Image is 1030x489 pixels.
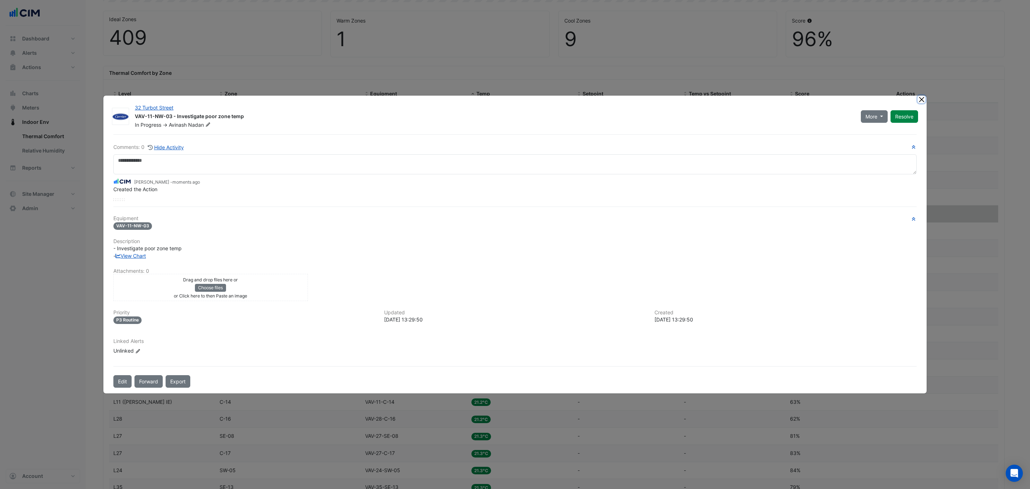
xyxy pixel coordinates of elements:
[195,284,226,292] button: Choose files
[112,113,129,120] img: Carrier
[188,121,212,129] span: Nadan
[861,110,888,123] button: More
[166,375,190,388] a: Export
[134,179,200,185] small: [PERSON_NAME] -
[113,316,142,324] div: P3 Routine
[135,105,173,111] a: 32 Turbot Street
[113,268,917,274] h6: Attachments: 0
[113,347,199,354] div: Unlinked
[113,216,917,222] h6: Equipment
[654,316,917,323] div: [DATE] 13:29:50
[113,310,376,316] h6: Priority
[113,338,917,344] h6: Linked Alerts
[113,238,917,245] h6: Description
[183,277,238,282] small: Drag and drop files here or
[113,375,132,388] button: Edit
[134,375,163,388] button: Forward
[384,310,646,316] h6: Updated
[169,122,187,128] span: Avinash
[384,316,646,323] div: [DATE] 13:29:50
[113,222,152,230] span: VAV-11-NW-03
[865,113,877,120] span: More
[147,143,184,151] button: Hide Activity
[654,310,917,316] h6: Created
[113,143,184,151] div: Comments: 0
[116,253,146,259] a: View Chart
[113,186,157,192] span: Created the Action
[135,348,141,354] fa-icon: Edit Linked Alerts
[163,122,167,128] span: ->
[1006,465,1023,482] div: Open Intercom Messenger
[918,96,925,103] button: Close
[135,122,161,128] span: In Progress
[172,179,200,185] span: 2025-08-26 13:29:50
[135,113,852,121] div: VAV-11-NW-03 - Investigate poor zone temp
[891,110,918,123] button: Resolve
[113,178,131,185] img: CIM
[174,293,247,299] small: or Click here to then Paste an image
[113,245,182,259] span: - Investigate poor zone temp -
